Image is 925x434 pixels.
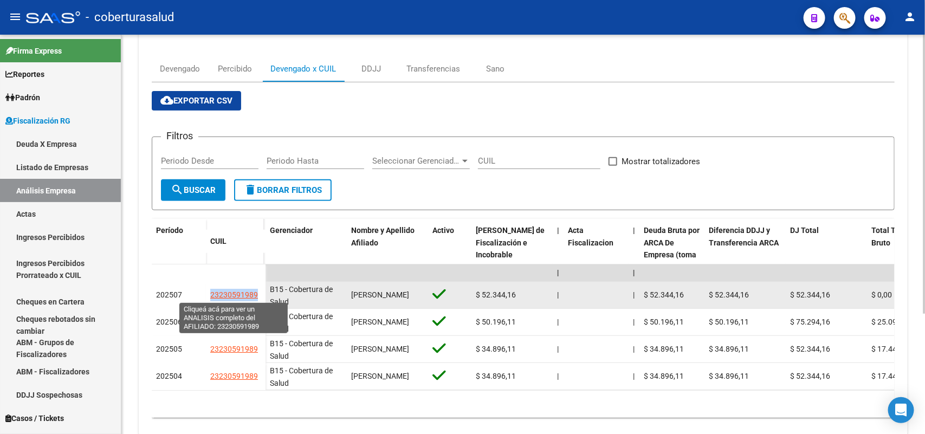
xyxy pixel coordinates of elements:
[790,318,830,326] span: $ 75.294,16
[476,290,516,299] span: $ 52.344,16
[160,63,200,75] div: Devengado
[234,179,332,201] button: Borrar Filtros
[161,128,198,144] h3: Filtros
[786,219,867,292] datatable-header-cell: DJ Total
[476,226,545,260] span: [PERSON_NAME] de Fiscalización e Incobrable
[704,219,786,292] datatable-header-cell: Diferencia DDJJ y Transferencia ARCA
[903,10,916,23] mat-icon: person
[557,268,559,277] span: |
[629,219,639,292] datatable-header-cell: |
[633,290,635,299] span: |
[476,345,516,353] span: $ 34.896,11
[633,226,635,235] span: |
[5,92,40,103] span: Padrón
[270,339,333,360] span: B15 - Cobertura de Salud
[270,226,313,235] span: Gerenciador
[709,226,779,247] span: Diferencia DDJJ y Transferencia ARCA
[557,318,559,326] span: |
[210,345,258,353] span: 23230591989
[244,183,257,196] mat-icon: delete
[171,185,216,195] span: Buscar
[152,219,206,264] datatable-header-cell: Período
[644,345,684,353] span: $ 34.896,11
[564,219,629,292] datatable-header-cell: Acta Fiscalizacion
[156,318,182,326] span: 202506
[361,63,381,75] div: DDJJ
[639,219,704,292] datatable-header-cell: Deuda Bruta por ARCA De Empresa (toma en cuenta todos los afiliados)
[160,96,232,106] span: Exportar CSV
[644,290,684,299] span: $ 52.344,16
[871,290,892,299] span: $ 0,00
[210,372,258,380] span: 23230591989
[709,345,749,353] span: $ 34.896,11
[210,318,258,326] span: 23230591989
[644,318,684,326] span: $ 50.196,11
[160,94,173,107] mat-icon: cloud_download
[270,312,333,333] span: B15 - Cobertura de Salud
[206,230,266,253] datatable-header-cell: CUIL
[270,366,333,387] span: B15 - Cobertura de Salud
[633,268,635,277] span: |
[5,45,62,57] span: Firma Express
[888,397,914,423] div: Open Intercom Messenger
[432,226,454,235] span: Activo
[9,10,22,23] mat-icon: menu
[244,185,322,195] span: Borrar Filtros
[156,290,182,299] span: 202507
[553,219,564,292] datatable-header-cell: |
[152,91,241,111] button: Exportar CSV
[270,63,336,75] div: Devengado x CUIL
[171,183,184,196] mat-icon: search
[790,226,819,235] span: DJ Total
[270,285,333,306] span: B15 - Cobertura de Salud
[476,372,516,380] span: $ 34.896,11
[790,290,830,299] span: $ 52.344,16
[633,372,635,380] span: |
[406,63,460,75] div: Transferencias
[644,372,684,380] span: $ 34.896,11
[790,345,830,353] span: $ 52.344,16
[86,5,174,29] span: - coberturasalud
[266,219,347,292] datatable-header-cell: Gerenciador
[557,372,559,380] span: |
[218,63,253,75] div: Percibido
[210,237,227,245] span: CUIL
[871,372,911,380] span: $ 17.448,05
[471,219,553,292] datatable-header-cell: Deuda Bruta Neto de Fiscalización e Incobrable
[644,226,700,284] span: Deuda Bruta por ARCA De Empresa (toma en cuenta todos los afiliados)
[372,156,460,166] span: Seleccionar Gerenciador
[486,63,504,75] div: Sano
[709,318,749,326] span: $ 50.196,11
[790,372,830,380] span: $ 52.344,16
[5,68,44,80] span: Reportes
[351,345,409,353] span: [PERSON_NAME]
[161,179,225,201] button: Buscar
[156,226,183,235] span: Período
[5,412,64,424] span: Casos / Tickets
[351,226,415,247] span: Nombre y Apellido Afiliado
[633,318,635,326] span: |
[351,318,409,326] span: [PERSON_NAME]
[709,290,749,299] span: $ 52.344,16
[871,345,911,353] span: $ 17.448,05
[871,318,911,326] span: $ 25.098,05
[428,219,471,292] datatable-header-cell: Activo
[476,318,516,326] span: $ 50.196,11
[351,372,409,380] span: [PERSON_NAME]
[156,372,182,380] span: 202504
[156,345,182,353] span: 202505
[622,155,700,168] span: Mostrar totalizadores
[557,226,559,235] span: |
[351,290,409,299] span: [PERSON_NAME]
[210,290,258,299] span: 23230591989
[347,219,428,292] datatable-header-cell: Nombre y Apellido Afiliado
[5,115,70,127] span: Fiscalización RG
[568,226,613,247] span: Acta Fiscalizacion
[633,345,635,353] span: |
[709,372,749,380] span: $ 34.896,11
[557,345,559,353] span: |
[557,290,559,299] span: |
